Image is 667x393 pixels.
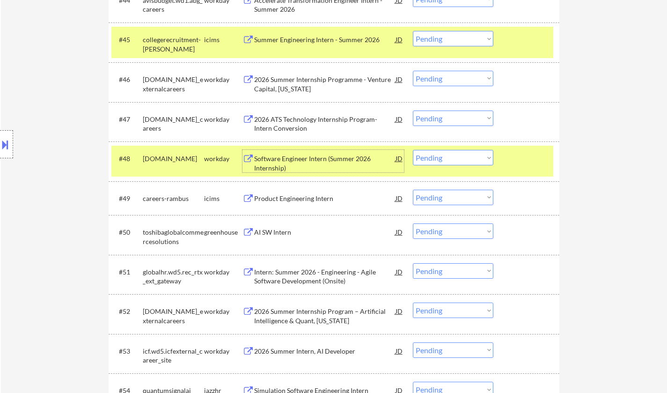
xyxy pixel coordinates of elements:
[204,228,242,237] div: greenhouse
[254,194,396,203] div: Product Engineering Intern
[119,35,135,44] div: #45
[143,154,204,163] div: [DOMAIN_NAME]
[254,228,396,237] div: AI SW Intern
[395,71,404,88] div: JD
[143,267,204,286] div: globalhr.wd5.rec_rtx_ext_gateway
[395,111,404,127] div: JD
[119,267,135,277] div: #51
[143,35,204,53] div: collegerecruitment-[PERSON_NAME]
[204,75,242,84] div: workday
[204,35,242,44] div: icims
[254,154,396,172] div: Software Engineer Intern (Summer 2026 Internship)
[395,190,404,207] div: JD
[143,75,204,93] div: [DOMAIN_NAME]_externalcareers
[204,115,242,124] div: workday
[143,194,204,203] div: careers-rambus
[204,194,242,203] div: icims
[143,347,204,365] div: icf.wd5.icfexternal_career_site
[143,228,204,246] div: toshibaglobalcommercesolutions
[204,154,242,163] div: workday
[254,347,396,356] div: 2026 Summer Intern, AI Developer
[395,31,404,48] div: JD
[204,267,242,277] div: workday
[204,307,242,316] div: workday
[395,263,404,280] div: JD
[395,303,404,319] div: JD
[119,307,135,316] div: #52
[254,35,396,44] div: Summer Engineering Intern - Summer 2026
[254,115,396,133] div: 2026 ATS Technology Internship Program- Intern Conversion
[204,347,242,356] div: workday
[254,307,396,325] div: 2026 Summer Internship Program – Artificial Intelligence & Quant, [US_STATE]
[395,223,404,240] div: JD
[254,267,396,286] div: Intern: Summer 2026 - Engineering - Agile Software Development (Onsite)
[119,347,135,356] div: #53
[143,115,204,133] div: [DOMAIN_NAME]_careers
[143,307,204,325] div: [DOMAIN_NAME]_externalcareers
[119,228,135,237] div: #50
[254,75,396,93] div: 2026 Summer Internship Programme - Venture Capital, [US_STATE]
[395,150,404,167] div: JD
[395,342,404,359] div: JD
